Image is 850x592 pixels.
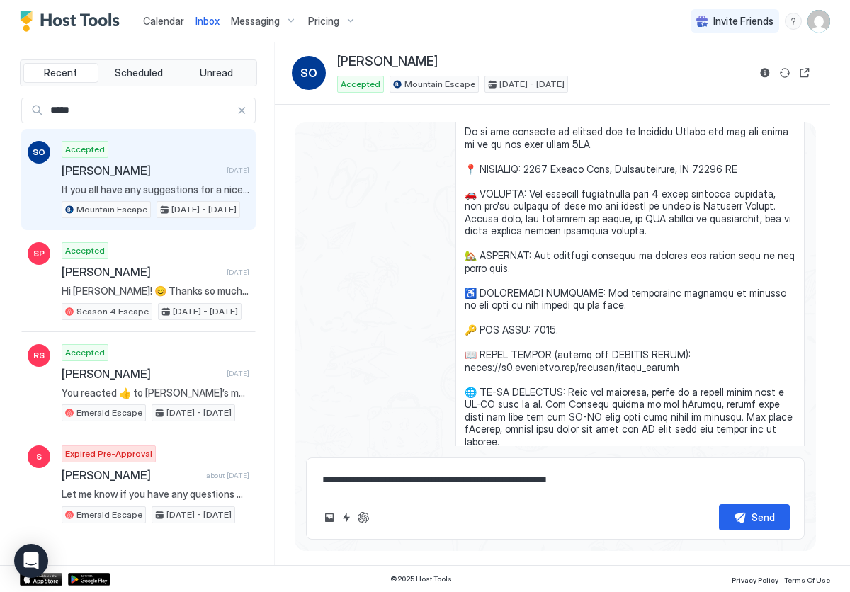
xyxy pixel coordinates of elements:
[143,13,184,28] a: Calendar
[44,67,77,79] span: Recent
[756,64,773,81] button: Reservation information
[62,265,221,279] span: [PERSON_NAME]
[115,67,163,79] span: Scheduled
[195,13,220,28] a: Inbox
[20,573,62,586] a: App Store
[341,78,380,91] span: Accepted
[200,67,233,79] span: Unread
[45,98,237,123] input: Input Field
[337,54,438,70] span: [PERSON_NAME]
[62,164,221,178] span: [PERSON_NAME]
[784,571,830,586] a: Terms Of Use
[62,367,221,381] span: [PERSON_NAME]
[101,63,176,83] button: Scheduled
[732,576,778,584] span: Privacy Policy
[166,406,232,419] span: [DATE] - [DATE]
[76,406,142,419] span: Emerald Escape
[65,448,152,460] span: Expired Pre-Approval
[68,573,110,586] a: Google Play Store
[166,508,232,521] span: [DATE] - [DATE]
[355,509,372,526] button: ChatGPT Auto Reply
[776,64,793,81] button: Sync reservation
[719,504,790,530] button: Send
[143,15,184,27] span: Calendar
[20,59,257,86] div: tab-group
[173,305,238,318] span: [DATE] - [DATE]
[338,509,355,526] button: Quick reply
[752,510,775,525] div: Send
[33,349,45,362] span: RS
[499,78,565,91] span: [DATE] - [DATE]
[785,13,802,30] div: menu
[14,544,48,578] div: Open Intercom Messenger
[62,488,249,501] span: Let me know if you have any questions ❓ 🤔! Thanks! Also, I'll pre-approve you to book!
[784,576,830,584] span: Terms Of Use
[796,64,813,81] button: Open reservation
[62,183,249,196] span: If you all have any suggestions for a nice place to have dinner [DATE] evening, we’re open to opt...
[404,78,475,91] span: Mountain Escape
[76,305,149,318] span: Season 4 Escape
[62,387,249,399] span: You reacted 👍 to [PERSON_NAME]’s message "5"
[171,203,237,216] span: [DATE] - [DATE]
[713,15,773,28] span: Invite Friends
[33,247,45,260] span: SP
[390,574,452,584] span: © 2025 Host Tools
[227,166,249,175] span: [DATE]
[300,64,317,81] span: SO
[231,15,280,28] span: Messaging
[321,509,338,526] button: Upload image
[20,11,126,32] a: Host Tools Logo
[65,244,105,257] span: Accepted
[65,346,105,359] span: Accepted
[65,143,105,156] span: Accepted
[206,471,249,480] span: about [DATE]
[76,203,147,216] span: Mountain Escape
[76,508,142,521] span: Emerald Escape
[33,146,45,159] span: SO
[62,468,200,482] span: [PERSON_NAME]
[308,15,339,28] span: Pricing
[195,15,220,27] span: Inbox
[36,450,42,463] span: S
[62,285,249,297] span: Hi [PERSON_NAME]! 😊 Thanks so much for reaching out! You can leave a review by going to your Airb...
[178,63,254,83] button: Unread
[227,369,249,378] span: [DATE]
[807,10,830,33] div: User profile
[732,571,778,586] a: Privacy Policy
[227,268,249,277] span: [DATE]
[23,63,98,83] button: Recent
